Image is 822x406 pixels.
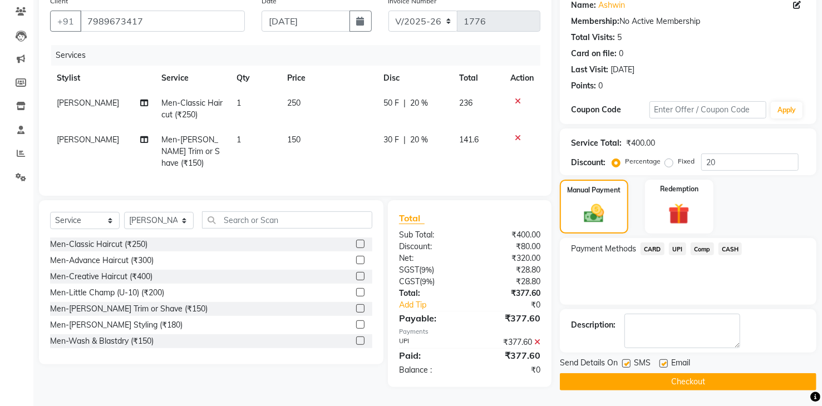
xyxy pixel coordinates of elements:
[568,185,621,195] label: Manual Payment
[598,80,603,92] div: 0
[470,264,549,276] div: ₹28.80
[410,97,428,109] span: 20 %
[280,66,377,91] th: Price
[391,252,470,264] div: Net:
[80,11,245,32] input: Search by Name/Mobile/Email/Code
[459,135,479,145] span: 141.6
[391,241,470,252] div: Discount:
[57,98,119,108] span: [PERSON_NAME]
[391,264,470,276] div: ( )
[391,349,470,362] div: Paid:
[410,134,428,146] span: 20 %
[641,242,665,255] span: CARD
[470,276,549,288] div: ₹28.80
[50,319,183,331] div: Men-[PERSON_NAME] Styling (₹180)
[671,357,690,371] span: Email
[399,212,425,224] span: Total
[571,48,617,60] div: Card on file:
[50,335,154,347] div: Men-Wash & Blastdry (₹150)
[50,271,152,283] div: Men-Creative Haircut (₹400)
[669,242,686,255] span: UPI
[470,336,549,348] div: ₹377.60
[571,80,596,92] div: Points:
[421,265,432,274] span: 9%
[662,201,696,227] img: _gift.svg
[678,156,695,166] label: Fixed
[571,157,606,169] div: Discount:
[391,288,470,299] div: Total:
[571,243,636,255] span: Payment Methods
[237,135,242,145] span: 1
[391,299,483,311] a: Add Tip
[459,98,472,108] span: 236
[287,98,301,108] span: 250
[617,32,622,43] div: 5
[470,252,549,264] div: ₹320.00
[391,336,470,348] div: UPI
[560,373,816,390] button: Checkout
[391,229,470,241] div: Sub Total:
[51,45,549,66] div: Services
[504,66,540,91] th: Action
[571,16,619,27] div: Membership:
[625,156,661,166] label: Percentage
[202,211,372,229] input: Search or Scan
[619,48,623,60] div: 0
[634,357,651,371] span: SMS
[571,319,616,331] div: Description:
[660,184,698,194] label: Redemption
[377,66,452,91] th: Disc
[571,16,805,27] div: No Active Membership
[399,265,419,275] span: SGST
[237,98,242,108] span: 1
[383,134,399,146] span: 30 F
[399,276,420,286] span: CGST
[571,137,622,149] div: Service Total:
[50,255,154,266] div: Men-Advance Haircut (₹300)
[571,32,615,43] div: Total Visits:
[422,277,432,286] span: 9%
[50,287,164,299] div: Men-Little Champ (U-10) (₹200)
[560,357,618,371] span: Send Details On
[470,229,549,241] div: ₹400.00
[483,299,549,311] div: ₹0
[391,276,470,288] div: ( )
[470,311,549,325] div: ₹377.60
[155,66,230,91] th: Service
[578,202,611,225] img: _cash.svg
[50,303,208,315] div: Men-[PERSON_NAME] Trim or Shave (₹150)
[571,64,608,76] div: Last Visit:
[718,242,742,255] span: CASH
[403,97,406,109] span: |
[391,364,470,376] div: Balance :
[230,66,280,91] th: Qty
[50,239,147,250] div: Men-Classic Haircut (₹250)
[470,241,549,252] div: ₹80.00
[287,135,301,145] span: 150
[403,134,406,146] span: |
[399,327,540,336] div: Payments
[691,242,714,255] span: Comp
[611,64,634,76] div: [DATE]
[50,66,155,91] th: Stylist
[50,11,81,32] button: +91
[161,135,220,168] span: Men-[PERSON_NAME] Trim or Shave (₹150)
[626,137,655,149] div: ₹400.00
[161,98,223,120] span: Men-Classic Haircut (₹250)
[771,102,803,118] button: Apply
[649,101,766,118] input: Enter Offer / Coupon Code
[452,66,504,91] th: Total
[470,364,549,376] div: ₹0
[391,311,470,325] div: Payable:
[571,104,649,116] div: Coupon Code
[470,349,549,362] div: ₹377.60
[383,97,399,109] span: 50 F
[57,135,119,145] span: [PERSON_NAME]
[470,288,549,299] div: ₹377.60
